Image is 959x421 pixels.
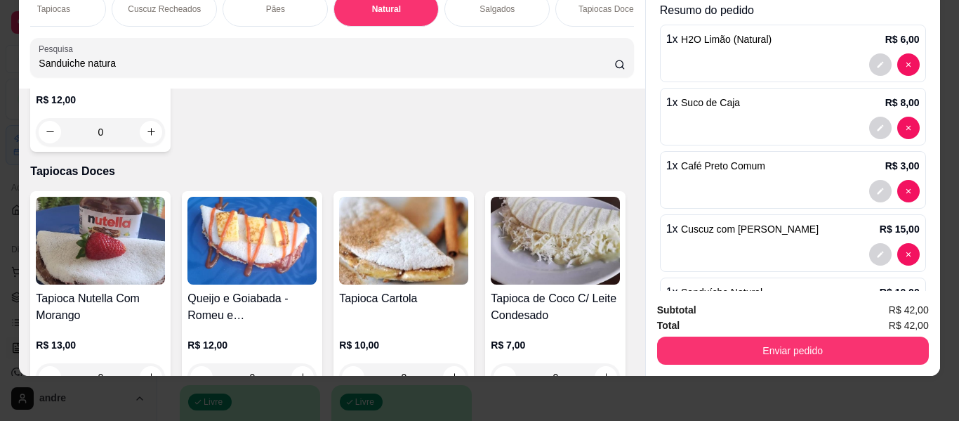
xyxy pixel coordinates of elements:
img: product-image [36,197,165,285]
p: Salgados [479,4,515,15]
button: decrease-product-quantity [897,180,920,202]
p: Tapiocas Doces [30,163,633,180]
p: R$ 10,00 [339,338,468,352]
p: 1 x [666,94,740,111]
p: R$ 12,00 [36,93,165,107]
p: 1 x [666,31,772,48]
p: R$ 6,00 [885,32,920,46]
p: Resumo do pedido [660,2,926,19]
button: decrease-product-quantity [897,243,920,266]
span: Cuscuz com [PERSON_NAME] [681,224,819,235]
button: decrease-product-quantity [39,366,61,389]
span: Suco de Caja [681,97,740,108]
p: R$ 10,00 [880,285,920,299]
img: product-image [187,197,317,285]
button: increase-product-quantity [595,366,617,389]
p: 1 x [666,221,819,238]
button: decrease-product-quantity [869,117,892,139]
p: Cuscuz Recheados [128,4,201,15]
p: Tapiocas [37,4,70,15]
button: decrease-product-quantity [190,366,213,389]
button: decrease-product-quantity [869,53,892,76]
button: decrease-product-quantity [39,121,61,143]
button: decrease-product-quantity [897,53,920,76]
strong: Subtotal [657,304,696,316]
span: Sanduíche Natural [681,287,762,298]
span: H2O Limão (Natural) [681,34,772,45]
p: 1 x [666,157,765,174]
button: increase-product-quantity [443,366,465,389]
img: product-image [491,197,620,285]
button: decrease-product-quantity [897,117,920,139]
span: Café Preto Comum [681,160,765,171]
p: R$ 15,00 [880,222,920,236]
p: Pães [266,4,285,15]
button: decrease-product-quantity [869,243,892,266]
h4: Tapioca Cartola [339,290,468,307]
label: Pesquisa [39,43,78,55]
p: Natural [372,4,401,15]
input: Pesquisa [39,56,614,70]
p: R$ 12,00 [187,338,317,352]
button: increase-product-quantity [140,366,162,389]
p: Tapiocas Doces [578,4,638,15]
button: Enviar pedido [657,337,929,365]
h4: Queijo e Goiabada - Romeu e [PERSON_NAME] [187,290,317,324]
button: decrease-product-quantity [494,366,516,389]
span: R$ 42,00 [889,302,929,318]
button: increase-product-quantity [140,121,162,143]
p: R$ 7,00 [491,338,620,352]
p: 1 x [666,284,762,301]
p: R$ 8,00 [885,96,920,110]
img: product-image [339,197,468,285]
p: R$ 13,00 [36,338,165,352]
h4: Tapioca de Coco C/ Leite Condesado [491,290,620,324]
p: R$ 3,00 [885,159,920,173]
button: decrease-product-quantity [869,180,892,202]
h4: Tapioca Nutella Com Morango [36,290,165,324]
strong: Total [657,320,680,331]
span: R$ 42,00 [889,318,929,333]
button: increase-product-quantity [291,366,314,389]
button: decrease-product-quantity [342,366,364,389]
